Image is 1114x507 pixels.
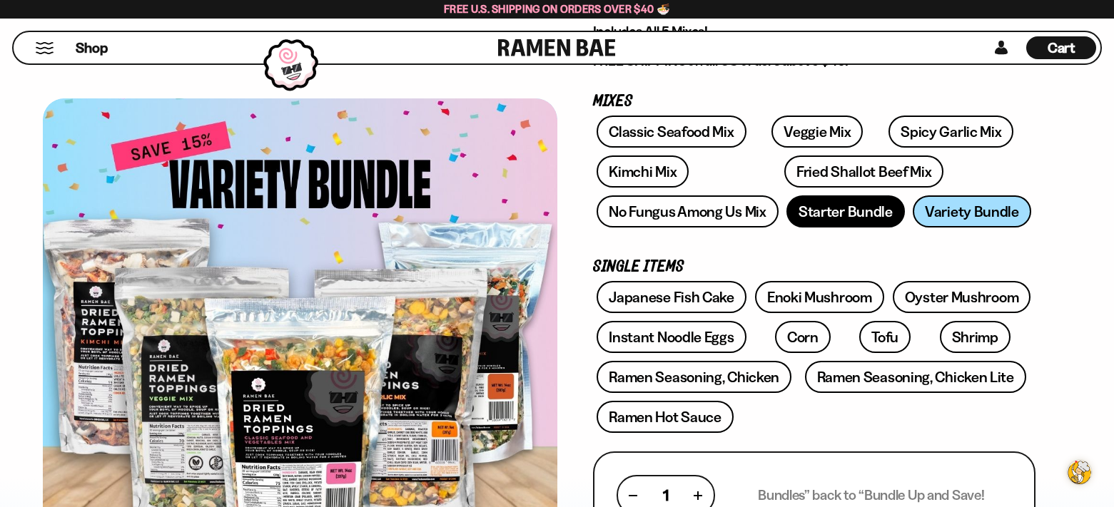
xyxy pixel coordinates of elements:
[786,195,905,227] a: Starter Bundle
[1026,32,1096,63] div: Cart
[76,39,108,58] span: Shop
[784,155,943,188] a: Fried Shallot Beef Mix
[597,195,778,227] a: No Fungus Among Us Mix
[597,321,746,353] a: Instant Noodle Eggs
[771,116,863,148] a: Veggie Mix
[593,95,1035,108] p: Mixes
[76,36,108,59] a: Shop
[758,486,984,504] p: Bundles” back to “Bundle Up and Save!
[444,2,670,16] span: Free U.S. Shipping on Orders over $40 🍜
[859,321,911,353] a: Tofu
[597,116,746,148] a: Classic Seafood Mix
[597,361,791,393] a: Ramen Seasoning, Chicken
[663,486,669,504] span: 1
[597,155,689,188] a: Kimchi Mix
[35,42,54,54] button: Mobile Menu Trigger
[940,321,1011,353] a: Shrimp
[775,321,831,353] a: Corn
[597,401,734,433] a: Ramen Hot Sauce
[597,281,746,313] a: Japanese Fish Cake
[805,361,1026,393] a: Ramen Seasoning, Chicken Lite
[1048,39,1075,56] span: Cart
[893,281,1031,313] a: Oyster Mushroom
[593,260,1035,274] p: Single Items
[755,281,884,313] a: Enoki Mushroom
[888,116,1013,148] a: Spicy Garlic Mix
